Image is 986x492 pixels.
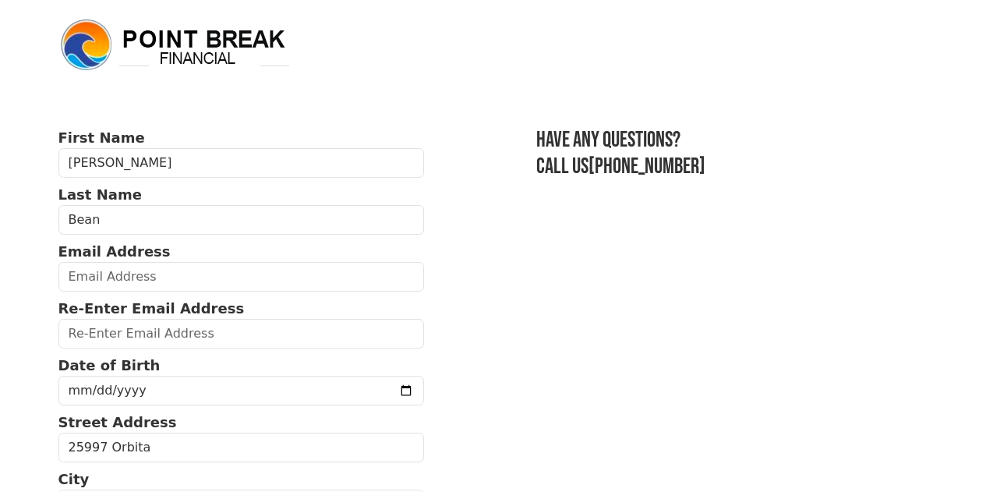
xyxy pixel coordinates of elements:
img: logo.png [58,17,292,73]
strong: First Name [58,129,145,146]
input: Re-Enter Email Address [58,319,425,349]
input: Last Name [58,205,425,235]
strong: Last Name [58,186,142,203]
input: First Name [58,148,425,178]
a: [PHONE_NUMBER] [588,154,705,179]
input: Street Address [58,433,425,462]
h3: Call us [536,154,928,180]
h3: Have any questions? [536,127,928,154]
strong: Street Address [58,414,177,430]
strong: Re-Enter Email Address [58,300,245,317]
strong: Email Address [58,243,171,260]
strong: City [58,471,90,487]
input: Email Address [58,262,425,292]
strong: Date of Birth [58,357,161,373]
